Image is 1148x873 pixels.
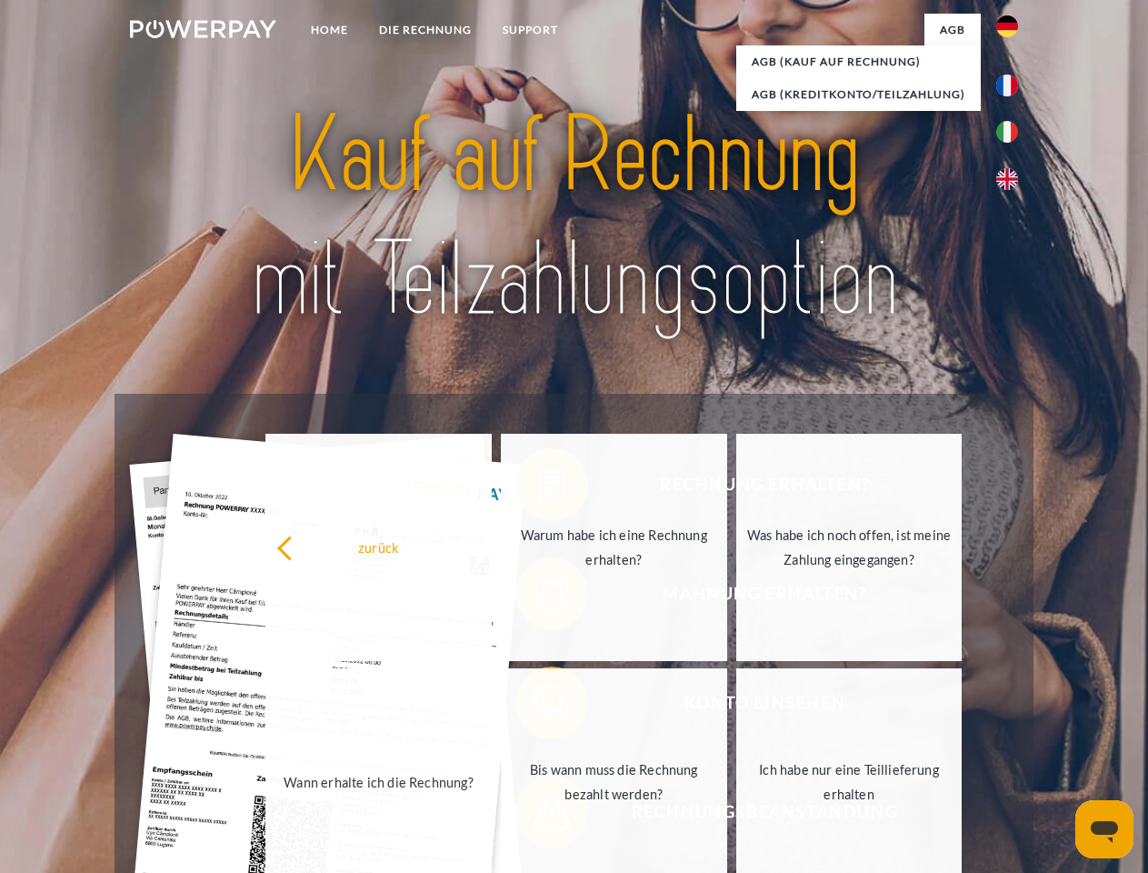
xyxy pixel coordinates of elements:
img: title-powerpay_de.svg [174,87,974,348]
a: SUPPORT [487,14,574,46]
a: AGB (Kreditkonto/Teilzahlung) [736,78,981,111]
iframe: Schaltfläche zum Öffnen des Messaging-Fensters [1075,800,1133,858]
a: agb [924,14,981,46]
img: en [996,168,1018,190]
div: Warum habe ich eine Rechnung erhalten? [512,523,716,572]
img: de [996,15,1018,37]
a: AGB (Kauf auf Rechnung) [736,45,981,78]
a: Home [295,14,364,46]
img: it [996,121,1018,143]
div: Ich habe nur eine Teillieferung erhalten [747,758,952,807]
img: fr [996,75,1018,96]
a: Was habe ich noch offen, ist meine Zahlung eingegangen? [736,434,963,661]
img: logo-powerpay-white.svg [130,20,276,38]
div: Wann erhalte ich die Rechnung? [276,769,481,794]
a: DIE RECHNUNG [364,14,487,46]
div: zurück [276,535,481,559]
div: Bis wann muss die Rechnung bezahlt werden? [512,758,716,807]
div: Was habe ich noch offen, ist meine Zahlung eingegangen? [747,523,952,572]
